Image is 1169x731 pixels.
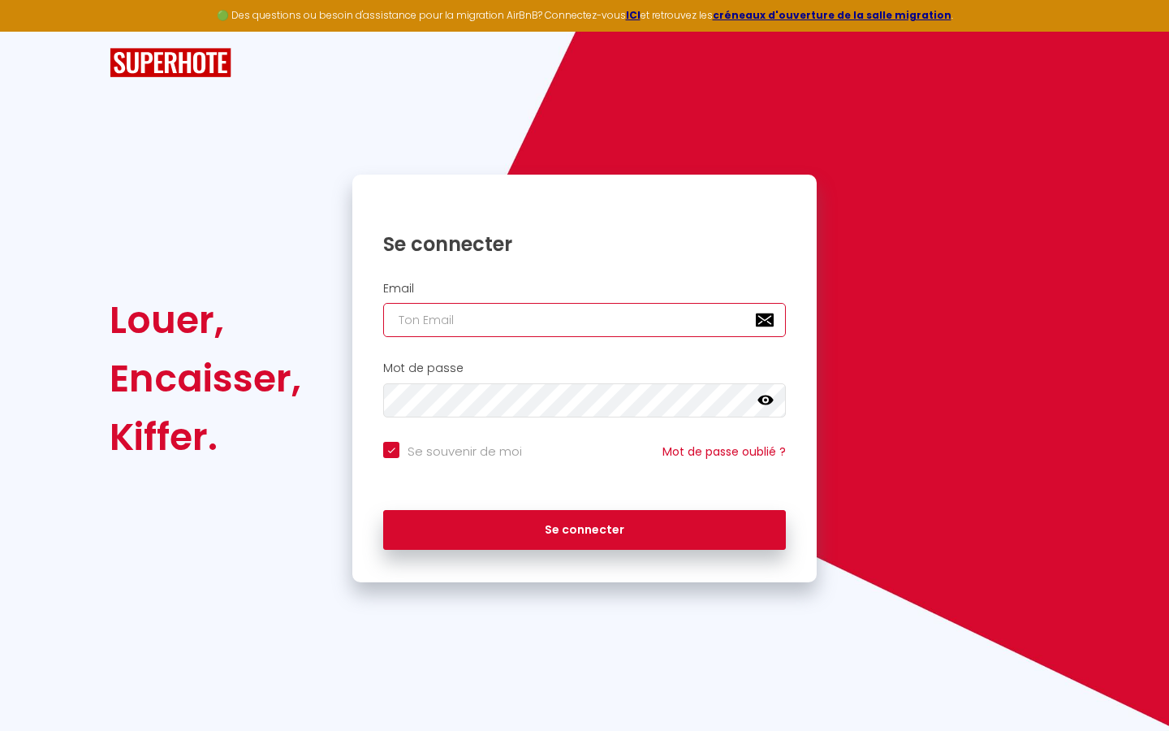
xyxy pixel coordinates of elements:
[713,8,951,22] a: créneaux d'ouverture de la salle migration
[662,443,786,460] a: Mot de passe oublié ?
[110,349,301,408] div: Encaisser,
[626,8,641,22] a: ICI
[383,282,786,296] h2: Email
[383,361,786,375] h2: Mot de passe
[110,291,301,349] div: Louer,
[383,303,786,337] input: Ton Email
[383,231,786,257] h1: Se connecter
[13,6,62,55] button: Ouvrir le widget de chat LiveChat
[110,408,301,466] div: Kiffer.
[110,48,231,78] img: SuperHote logo
[383,510,786,551] button: Se connecter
